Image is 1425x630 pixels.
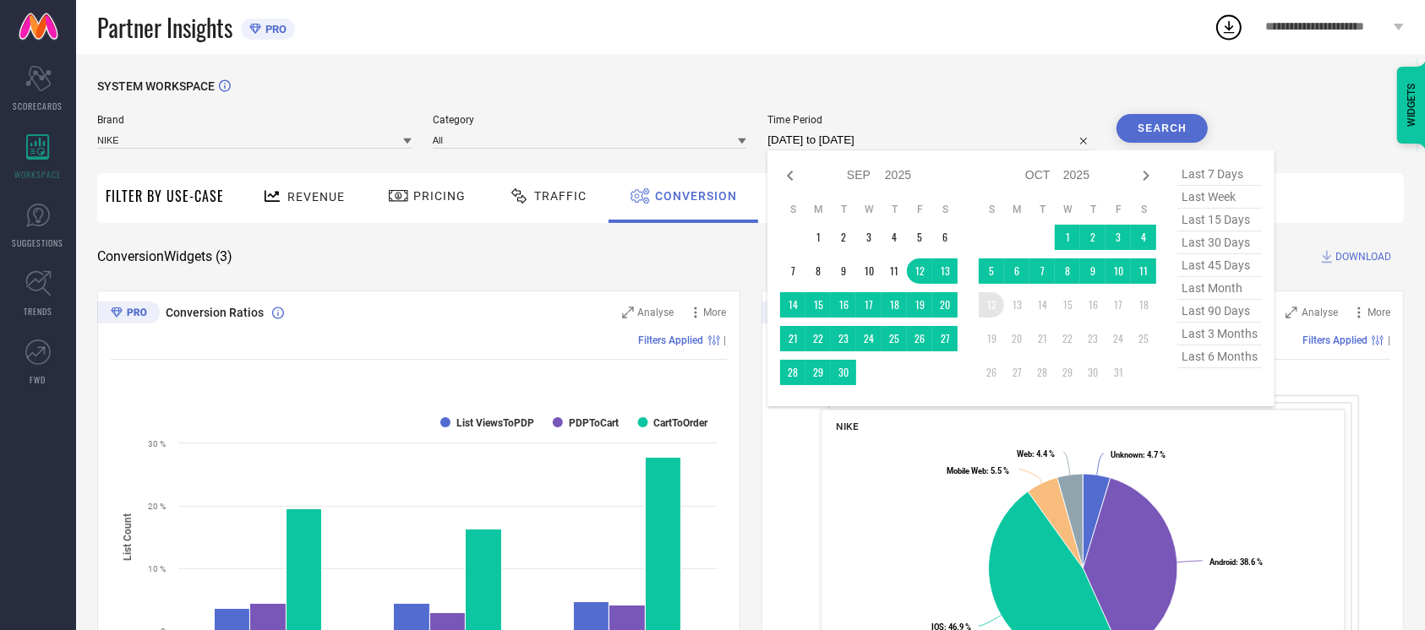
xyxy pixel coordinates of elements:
tspan: Mobile Web [947,466,986,475]
div: Open download list [1214,12,1244,42]
div: Next month [1136,166,1156,186]
td: Fri Sep 26 2025 [907,326,932,351]
span: last month [1177,277,1262,300]
div: Premium [97,301,160,327]
th: Monday [1004,203,1029,216]
svg: Zoom [622,307,634,318]
span: Filter By Use-Case [106,186,224,206]
td: Fri Sep 19 2025 [907,292,932,318]
th: Thursday [882,203,907,216]
th: Tuesday [831,203,856,216]
th: Saturday [1131,203,1156,216]
td: Tue Oct 28 2025 [1029,360,1055,385]
span: WORKSPACE [15,168,62,181]
text: : 4.7 % [1111,450,1166,459]
td: Thu Oct 30 2025 [1080,360,1106,385]
td: Fri Sep 05 2025 [907,225,932,250]
td: Mon Oct 06 2025 [1004,258,1029,284]
td: Sat Oct 04 2025 [1131,225,1156,250]
div: Premium [762,301,824,327]
td: Tue Sep 16 2025 [831,292,856,318]
td: Wed Sep 10 2025 [856,258,882,284]
span: Analyse [638,307,674,318]
td: Wed Oct 29 2025 [1055,360,1080,385]
th: Saturday [932,203,958,216]
td: Tue Sep 30 2025 [831,360,856,385]
td: Thu Sep 11 2025 [882,258,907,284]
svg: Zoom [1286,307,1297,318]
th: Tuesday [1029,203,1055,216]
td: Tue Sep 02 2025 [831,225,856,250]
td: Thu Sep 18 2025 [882,292,907,318]
span: TRENDS [24,305,52,318]
td: Wed Oct 15 2025 [1055,292,1080,318]
span: SUGGESTIONS [13,236,64,249]
text: 20 % [148,502,166,511]
td: Sun Sep 21 2025 [780,326,805,351]
span: Filters Applied [1302,334,1368,346]
span: last 6 months [1177,345,1262,368]
span: Brand [97,114,412,126]
span: last 90 days [1177,300,1262,323]
td: Fri Oct 03 2025 [1106,225,1131,250]
td: Fri Oct 31 2025 [1106,360,1131,385]
td: Mon Sep 08 2025 [805,258,831,284]
td: Sun Oct 19 2025 [979,326,1004,351]
th: Monday [805,203,831,216]
span: PRO [261,23,287,35]
td: Fri Sep 12 2025 [907,258,932,284]
tspan: Android [1209,557,1236,567]
td: Wed Sep 03 2025 [856,225,882,250]
td: Mon Oct 13 2025 [1004,292,1029,318]
span: last week [1177,186,1262,209]
th: Friday [1106,203,1131,216]
td: Thu Oct 23 2025 [1080,326,1106,351]
td: Mon Sep 01 2025 [805,225,831,250]
span: Category [433,114,747,126]
td: Sun Sep 14 2025 [780,292,805,318]
td: Thu Sep 04 2025 [882,225,907,250]
span: Traffic [534,189,587,203]
td: Sun Oct 26 2025 [979,360,1004,385]
div: Previous month [780,166,800,186]
span: Partner Insights [97,10,232,45]
span: last 30 days [1177,231,1262,254]
span: Analyse [1302,307,1338,318]
span: SCORECARDS [14,100,63,112]
td: Sat Sep 27 2025 [932,326,958,351]
span: | [724,334,727,346]
td: Mon Sep 15 2025 [805,292,831,318]
td: Wed Oct 01 2025 [1055,225,1080,250]
td: Fri Oct 10 2025 [1106,258,1131,284]
td: Thu Oct 09 2025 [1080,258,1106,284]
th: Wednesday [1055,203,1080,216]
span: FWD [30,373,46,386]
text: List ViewsToPDP [456,417,534,429]
td: Sun Oct 12 2025 [979,292,1004,318]
span: last 3 months [1177,323,1262,345]
td: Fri Oct 24 2025 [1106,326,1131,351]
td: Fri Oct 17 2025 [1106,292,1131,318]
tspan: Web [1016,449,1031,459]
span: Conversion Widgets ( 3 ) [97,248,232,265]
td: Wed Sep 17 2025 [856,292,882,318]
text: : 5.5 % [947,466,1009,475]
span: | [1388,334,1390,346]
span: DOWNLOAD [1335,248,1391,265]
td: Wed Oct 22 2025 [1055,326,1080,351]
span: last 15 days [1177,209,1262,231]
td: Sat Sep 13 2025 [932,258,958,284]
td: Wed Sep 24 2025 [856,326,882,351]
input: Select time period [767,130,1095,150]
text: 10 % [148,564,166,573]
td: Sat Oct 18 2025 [1131,292,1156,318]
td: Tue Oct 07 2025 [1029,258,1055,284]
span: SYSTEM WORKSPACE [97,79,215,93]
span: last 7 days [1177,163,1262,186]
text: : 4.4 % [1016,449,1054,459]
td: Tue Sep 23 2025 [831,326,856,351]
span: Revenue [287,190,345,204]
td: Sat Oct 25 2025 [1131,326,1156,351]
td: Sun Sep 28 2025 [780,360,805,385]
td: Thu Oct 16 2025 [1080,292,1106,318]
